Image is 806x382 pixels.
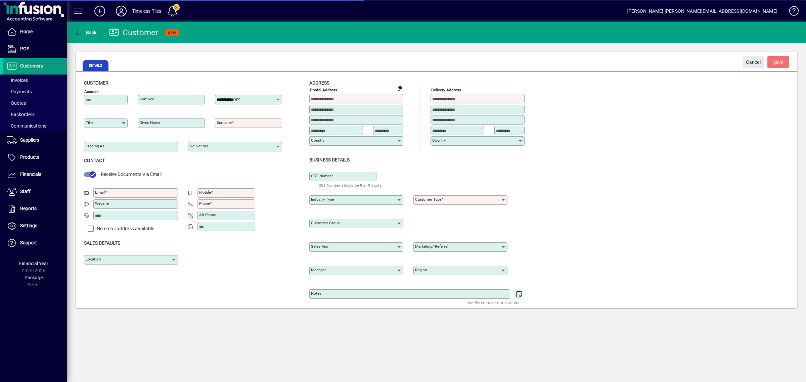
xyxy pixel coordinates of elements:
[319,181,382,189] mat-hint: GST Number should be 8 or 9 digits
[84,89,99,94] mat-label: Account
[86,257,101,261] mat-label: Location
[415,244,448,249] mat-label: Marketing/ Referral
[132,6,161,16] div: Timeless Tiles
[773,59,776,65] span: S
[199,201,210,206] mat-label: Phone
[466,299,519,306] mat-hint: Use 'Enter' to start a new line
[311,138,324,143] mat-label: Country
[415,197,441,202] mat-label: Customer type
[168,31,176,35] span: NEW
[627,6,777,16] div: [PERSON_NAME] [PERSON_NAME][EMAIL_ADDRESS][DOMAIN_NAME]
[86,144,104,148] mat-label: Trading as
[20,223,37,228] span: Settings
[311,221,340,225] mat-label: Customer group
[311,174,333,178] mat-label: GST Number
[743,56,764,68] button: Cancel
[311,268,326,272] mat-label: Manager
[73,27,98,39] button: Back
[89,5,110,17] button: Add
[20,154,39,160] span: Products
[311,291,321,296] mat-label: Notes
[217,120,232,125] mat-label: Surname
[7,89,32,94] span: Payments
[3,149,67,166] a: Products
[3,109,67,120] a: Backorders
[84,158,105,163] span: Contact
[109,27,159,38] div: Customer
[3,218,67,234] a: Settings
[3,132,67,149] a: Suppliers
[394,83,405,93] button: Copy to Delivery address
[746,57,761,68] span: Cancel
[95,201,109,206] mat-label: Website
[199,190,211,195] mat-label: Mobile
[309,157,350,162] span: Business details
[3,183,67,200] a: Staff
[3,200,67,217] a: Reports
[20,172,41,177] span: Financials
[773,57,783,68] span: ave
[95,190,105,195] mat-label: Email
[190,144,208,148] mat-label: Deliver via
[7,78,28,83] span: Invoices
[20,189,31,194] span: Staff
[311,244,328,249] mat-label: Sales rep
[20,137,39,143] span: Suppliers
[84,240,120,246] span: Sales defaults
[20,46,29,51] span: POS
[3,23,67,40] a: Home
[3,75,67,86] a: Invoices
[3,235,67,251] a: Support
[7,112,35,117] span: Backorders
[95,225,154,232] label: No email address available
[86,120,93,125] mat-label: Title
[139,120,160,125] mat-label: Given name
[415,268,427,272] mat-label: Region
[3,166,67,183] a: Financials
[83,60,108,71] span: Details
[199,212,216,217] mat-label: Alt Phone
[217,97,240,101] mat-label: Account Type
[101,172,162,177] span: Receive Documents Via Email
[84,80,108,86] span: Customer
[20,206,37,211] span: Reports
[311,197,334,202] mat-label: Industry type
[19,261,48,266] span: Financial Year
[3,86,67,97] a: Payments
[67,27,104,39] app-page-header-button: Back
[7,100,26,106] span: Quotes
[139,97,154,101] mat-label: Sort key
[25,275,43,280] span: Package
[3,97,67,109] a: Quotes
[110,5,132,17] button: Profile
[20,63,43,68] span: Customers
[20,29,33,34] span: Home
[3,41,67,57] a: POS
[3,120,67,132] a: Communications
[309,80,329,86] span: Address
[767,56,789,68] button: Save
[7,123,46,129] span: Communications
[432,138,446,143] mat-label: Country
[784,1,798,23] a: Knowledge Base
[20,240,37,245] span: Support
[74,30,97,35] span: Back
